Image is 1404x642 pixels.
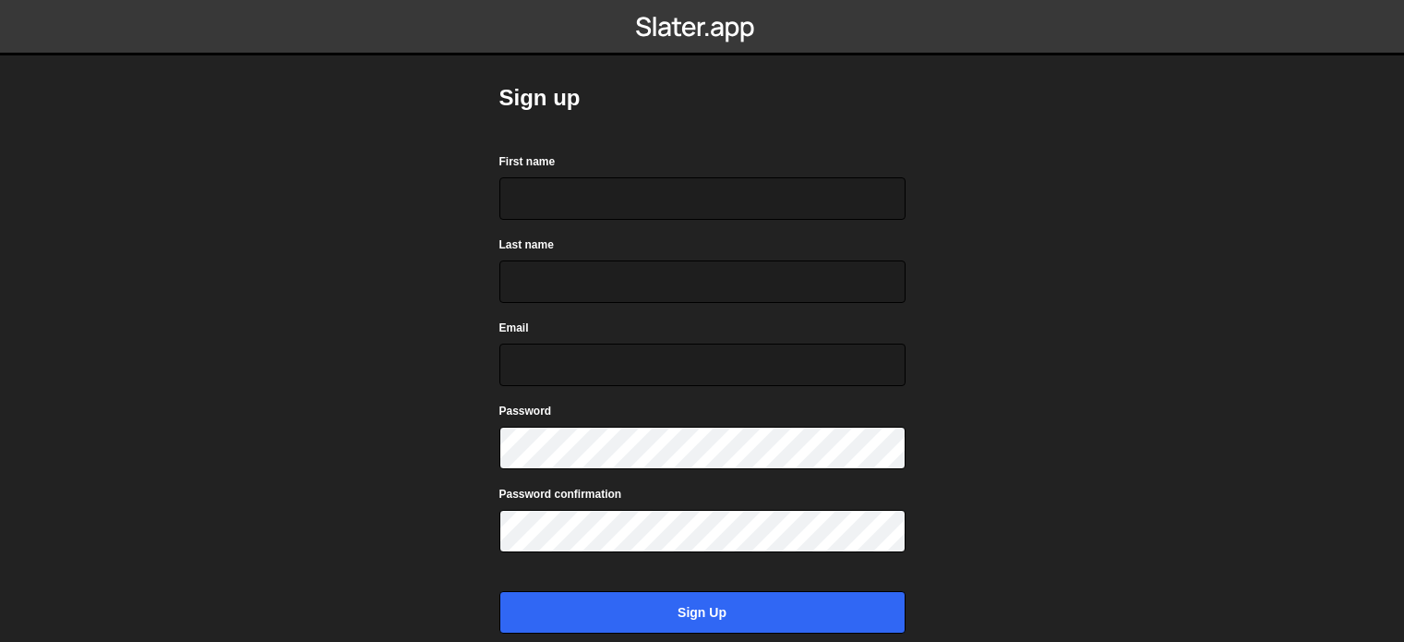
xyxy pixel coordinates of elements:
label: Email [499,319,529,337]
label: Last name [499,236,554,254]
label: First name [499,152,556,171]
label: Password [499,402,552,420]
h2: Sign up [499,83,906,113]
label: Password confirmation [499,485,622,503]
input: Sign up [499,591,906,634]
